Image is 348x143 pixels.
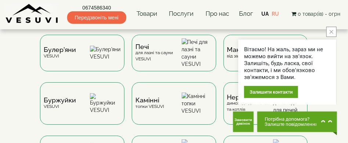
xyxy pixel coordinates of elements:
[182,93,213,114] img: Камінні топки VESUVI
[227,47,264,53] span: Мангали
[135,44,182,62] div: для лазні та сауни VESUVI
[36,35,128,82] a: Булер'яниVESUVI Булер'яни VESUVI
[244,46,330,81] div: Вітаємо! На жаль, зараз ми не можемо вийти на зв'язок. Залишіть, будь ласка, свої контакти, і ми ...
[220,82,312,136] a: Нержавіючідимоходи для печей та котлів Нержавіючі димоходи для печей та котлів
[265,122,318,127] span: Залиште повідомлення
[204,5,231,22] a: Про нас
[90,93,121,114] img: Буржуйки VESUVI
[44,97,76,103] span: Буржуйки
[227,47,264,59] div: від заводу VESUVI
[167,5,195,22] a: Послуги
[289,10,342,18] button: 0 товар(ів) - 0грн
[227,94,273,100] span: Нержавіючі
[90,46,121,60] img: Булер'яни VESUVI
[235,118,252,125] span: Замовити дзвінок
[244,86,298,98] div: Залишити контакти
[67,4,126,11] a: 0674586340
[239,10,253,17] a: Блог
[36,82,128,136] a: БуржуйкиVESUVI Буржуйки VESUVI
[128,82,220,136] a: Каміннітопки VESUVI Камінні топки VESUVI
[272,11,279,17] a: RU
[135,97,164,109] div: топки VESUVI
[182,38,213,68] img: Печі для лазні та сауни VESUVI
[261,11,269,17] a: UA
[128,35,220,82] a: Печідля лазні та сауни VESUVI Печі для лазні та сауни VESUVI
[227,94,273,113] div: димоходи для печей та котлів
[265,117,318,122] span: Потрібна допомога?
[44,47,76,53] span: Булер'яни
[6,4,59,24] img: Завод VESUVI
[298,11,340,17] span: 0 товар(ів) - 0грн
[135,44,182,50] span: Печі
[326,27,337,37] button: close button
[233,112,254,132] button: Get Call button
[67,11,126,24] span: Передзвоніть мені
[44,97,76,109] div: VESUVI
[135,97,164,103] span: Камінні
[257,112,337,132] button: Chat button
[135,5,159,22] a: Товари
[44,47,76,59] div: VESUVI
[220,35,312,82] a: Мангаливід заводу VESUVI Мангали від заводу VESUVI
